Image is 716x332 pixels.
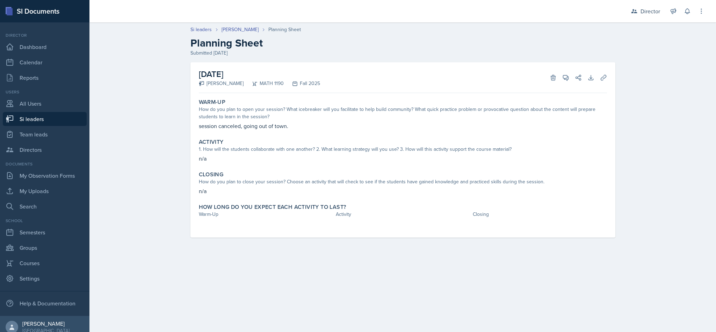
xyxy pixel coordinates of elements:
a: My Uploads [3,184,87,198]
div: Closing [473,211,607,218]
p: session canceled, going out of town. [199,122,607,130]
a: Calendar [3,55,87,69]
label: Closing [199,171,224,178]
div: School [3,218,87,224]
div: [PERSON_NAME] [22,320,70,327]
p: n/a [199,187,607,195]
a: [PERSON_NAME] [222,26,259,33]
div: How do you plan to open your session? What icebreaker will you facilitate to help build community... [199,106,607,120]
a: Search [3,199,87,213]
a: My Observation Forms [3,169,87,183]
label: Warm-Up [199,99,226,106]
div: Activity [336,211,470,218]
div: Submitted [DATE] [190,49,615,57]
a: Settings [3,271,87,285]
div: [PERSON_NAME] [199,80,244,87]
a: Groups [3,241,87,255]
a: Semesters [3,225,87,239]
div: Director [3,32,87,38]
div: Users [3,89,87,95]
a: All Users [3,97,87,111]
a: Reports [3,71,87,85]
div: Warm-Up [199,211,333,218]
label: Activity [199,139,224,146]
div: Planning Sheet [268,26,301,33]
a: Si leaders [3,112,87,126]
a: Courses [3,256,87,270]
a: Team leads [3,127,87,141]
div: 1. How will the students collaborate with one another? 2. What learning strategy will you use? 3.... [199,146,607,153]
div: How do you plan to close your session? Choose an activity that will check to see if the students ... [199,178,607,185]
a: Dashboard [3,40,87,54]
div: Documents [3,161,87,167]
a: Si leaders [190,26,212,33]
label: How long do you expect each activity to last? [199,204,346,211]
p: n/a [199,154,607,163]
h2: Planning Sheet [190,37,615,49]
div: Help & Documentation [3,296,87,310]
h2: [DATE] [199,68,320,80]
div: Fall 2025 [284,80,320,87]
div: MATH 1190 [244,80,284,87]
a: Directors [3,143,87,157]
div: Director [641,7,660,15]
